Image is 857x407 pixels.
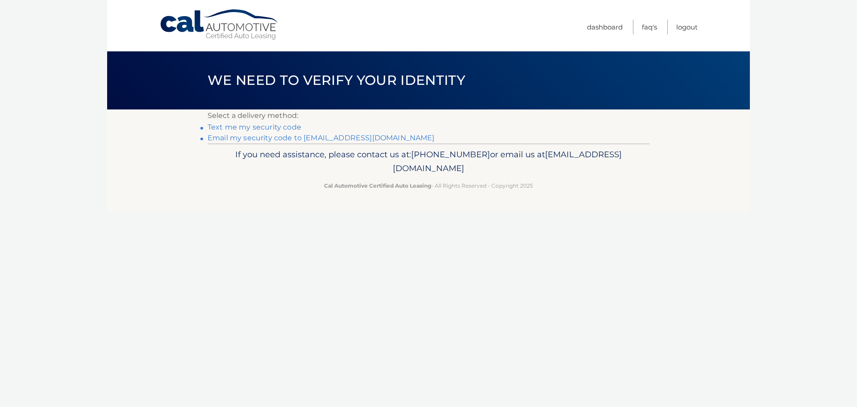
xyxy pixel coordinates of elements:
span: [PHONE_NUMBER] [411,149,490,159]
a: Logout [676,20,698,34]
a: Dashboard [587,20,623,34]
p: Select a delivery method: [208,109,649,122]
a: Text me my security code [208,123,301,131]
p: - All Rights Reserved - Copyright 2025 [213,181,644,190]
a: Cal Automotive [159,9,280,41]
span: We need to verify your identity [208,72,465,88]
p: If you need assistance, please contact us at: or email us at [213,147,644,176]
strong: Cal Automotive Certified Auto Leasing [324,182,431,189]
a: Email my security code to [EMAIL_ADDRESS][DOMAIN_NAME] [208,134,435,142]
a: FAQ's [642,20,657,34]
